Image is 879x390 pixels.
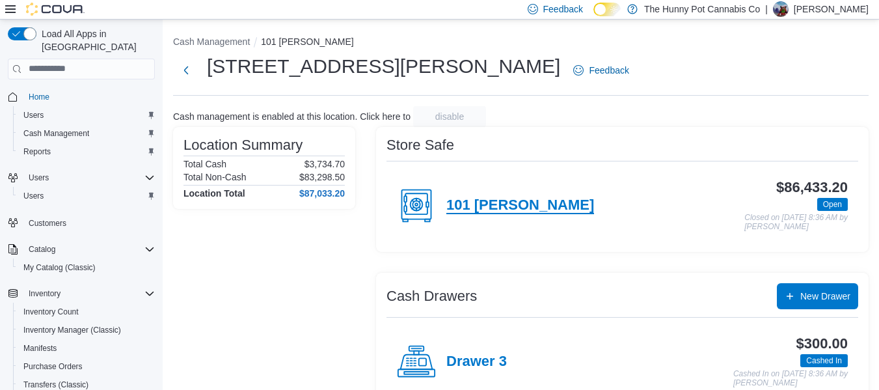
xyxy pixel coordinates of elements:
[568,57,634,83] a: Feedback
[413,106,486,127] button: disable
[589,64,629,77] span: Feedback
[299,188,345,199] h4: $87,033.20
[18,341,62,356] a: Manifests
[23,325,121,335] span: Inventory Manager (Classic)
[794,1,869,17] p: [PERSON_NAME]
[207,53,560,79] h1: [STREET_ADDRESS][PERSON_NAME]
[3,240,160,258] button: Catalog
[183,159,226,169] h6: Total Cash
[23,286,66,301] button: Inventory
[26,3,85,16] img: Cova
[806,355,842,367] span: Cashed In
[18,126,94,141] a: Cash Management
[18,126,155,141] span: Cash Management
[299,172,345,182] p: $83,298.50
[817,198,848,211] span: Open
[644,1,760,17] p: The Hunny Pot Cannabis Co
[173,111,411,122] p: Cash management is enabled at this location. Click here to
[23,380,88,390] span: Transfers (Classic)
[386,288,477,304] h3: Cash Drawers
[593,3,621,16] input: Dark Mode
[18,304,155,320] span: Inventory Count
[13,124,160,143] button: Cash Management
[23,214,155,230] span: Customers
[13,339,160,357] button: Manifests
[36,27,155,53] span: Load All Apps in [GEOGRAPHIC_DATA]
[29,92,49,102] span: Home
[23,286,155,301] span: Inventory
[3,213,160,232] button: Customers
[543,3,583,16] span: Feedback
[386,137,454,153] h3: Store Safe
[3,87,160,106] button: Home
[593,16,594,17] span: Dark Mode
[23,89,55,105] a: Home
[18,322,155,338] span: Inventory Manager (Classic)
[23,89,155,105] span: Home
[18,322,126,338] a: Inventory Manager (Classic)
[13,106,160,124] button: Users
[18,341,155,356] span: Manifests
[23,262,96,273] span: My Catalog (Classic)
[13,357,160,376] button: Purchase Orders
[29,288,61,299] span: Inventory
[773,1,789,17] div: Kyle Billie
[823,199,842,210] span: Open
[29,173,49,183] span: Users
[13,321,160,339] button: Inventory Manager (Classic)
[173,57,199,83] button: Next
[304,159,345,169] p: $3,734.70
[18,144,155,160] span: Reports
[446,354,507,370] h4: Drawer 3
[446,197,594,214] h4: 101 [PERSON_NAME]
[18,260,101,275] a: My Catalog (Classic)
[18,188,155,204] span: Users
[13,303,160,321] button: Inventory Count
[18,359,88,374] a: Purchase Orders
[18,107,155,123] span: Users
[776,180,848,195] h3: $86,433.20
[800,290,850,303] span: New Drawer
[23,242,61,257] button: Catalog
[23,110,44,120] span: Users
[765,1,768,17] p: |
[800,354,848,367] span: Cashed In
[18,260,155,275] span: My Catalog (Classic)
[23,216,72,231] a: Customers
[435,110,464,123] span: disable
[29,244,55,255] span: Catalog
[744,214,848,231] p: Closed on [DATE] 8:36 AM by [PERSON_NAME]
[18,359,155,374] span: Purchase Orders
[29,218,66,229] span: Customers
[23,242,155,257] span: Catalog
[173,36,250,47] button: Cash Management
[796,336,848,352] h3: $300.00
[183,172,247,182] h6: Total Non-Cash
[777,283,858,309] button: New Drawer
[173,35,869,51] nav: An example of EuiBreadcrumbs
[3,285,160,303] button: Inventory
[183,188,245,199] h4: Location Total
[18,144,56,160] a: Reports
[23,170,155,186] span: Users
[13,258,160,277] button: My Catalog (Classic)
[733,370,848,387] p: Cashed In on [DATE] 8:36 AM by [PERSON_NAME]
[23,170,54,186] button: Users
[23,128,89,139] span: Cash Management
[3,169,160,187] button: Users
[23,343,57,354] span: Manifests
[18,304,84,320] a: Inventory Count
[23,307,79,317] span: Inventory Count
[13,187,160,205] button: Users
[18,107,49,123] a: Users
[23,361,83,372] span: Purchase Orders
[261,36,353,47] button: 101 [PERSON_NAME]
[18,188,49,204] a: Users
[13,143,160,161] button: Reports
[23,191,44,201] span: Users
[183,137,303,153] h3: Location Summary
[23,146,51,157] span: Reports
